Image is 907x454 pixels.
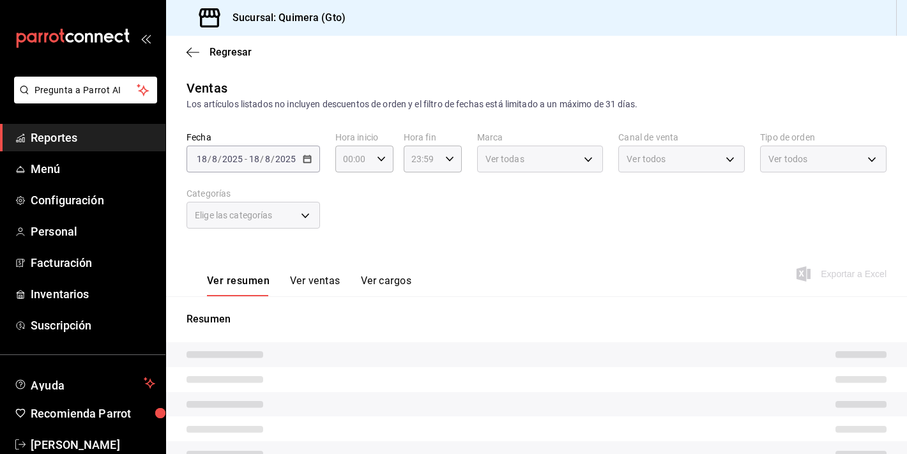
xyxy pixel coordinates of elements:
span: Recomienda Parrot [31,405,155,422]
span: Elige las categorías [195,209,273,222]
label: Categorías [187,189,320,198]
label: Hora fin [404,133,462,142]
span: - [245,154,247,164]
input: -- [196,154,208,164]
span: / [260,154,264,164]
a: Pregunta a Parrot AI [9,93,157,106]
label: Canal de venta [618,133,745,142]
div: Los artículos listados no incluyen descuentos de orden y el filtro de fechas está limitado a un m... [187,98,887,111]
button: Ver resumen [207,275,270,296]
span: [PERSON_NAME] [31,436,155,453]
div: Ventas [187,79,227,98]
span: Configuración [31,192,155,209]
span: / [271,154,275,164]
label: Tipo de orden [760,133,887,142]
span: Facturación [31,254,155,271]
input: ---- [275,154,296,164]
span: Ver todas [485,153,524,165]
span: Menú [31,160,155,178]
button: Regresar [187,46,252,58]
input: -- [264,154,271,164]
label: Hora inicio [335,133,393,142]
div: navigation tabs [207,275,411,296]
label: Fecha [187,133,320,142]
button: Pregunta a Parrot AI [14,77,157,103]
p: Resumen [187,312,887,327]
input: -- [211,154,218,164]
input: -- [248,154,260,164]
h3: Sucursal: Quimera (Gto) [222,10,346,26]
button: open_drawer_menu [141,33,151,43]
span: Pregunta a Parrot AI [34,84,137,97]
span: Reportes [31,129,155,146]
span: Regresar [210,46,252,58]
span: Personal [31,223,155,240]
span: / [208,154,211,164]
button: Ver cargos [361,275,412,296]
label: Marca [477,133,604,142]
input: ---- [222,154,243,164]
span: / [218,154,222,164]
span: Ver todos [627,153,666,165]
button: Ver ventas [290,275,340,296]
span: Ver todos [768,153,807,165]
span: Suscripción [31,317,155,334]
span: Inventarios [31,285,155,303]
span: Ayuda [31,375,139,391]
